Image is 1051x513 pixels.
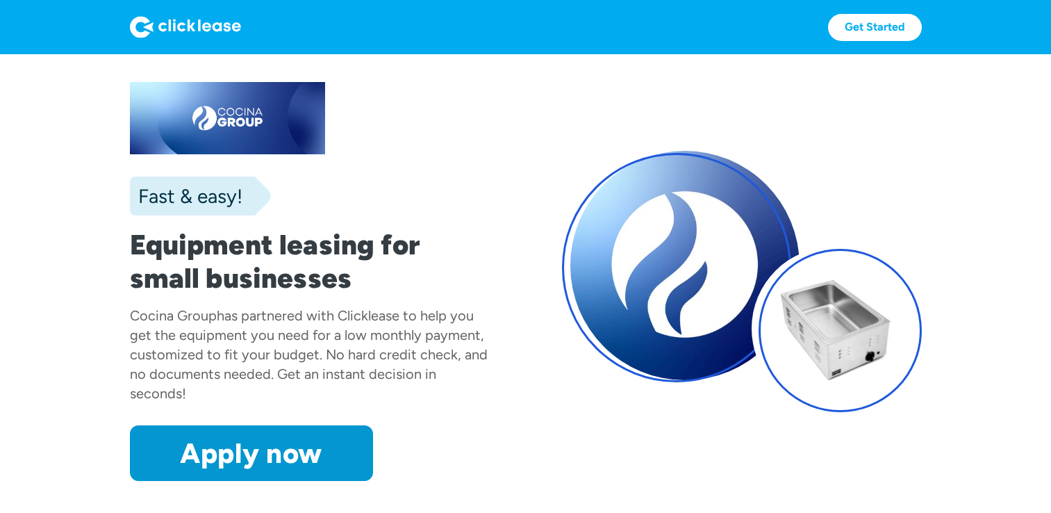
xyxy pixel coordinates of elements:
div: Cocina Group [130,307,217,324]
a: Apply now [130,425,373,481]
h1: Equipment leasing for small businesses [130,228,490,295]
div: has partnered with Clicklease to help you get the equipment you need for a low monthly payment, c... [130,307,488,402]
div: Fast & easy! [130,182,242,210]
a: Get Started [828,14,922,41]
img: Logo [130,16,241,38]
